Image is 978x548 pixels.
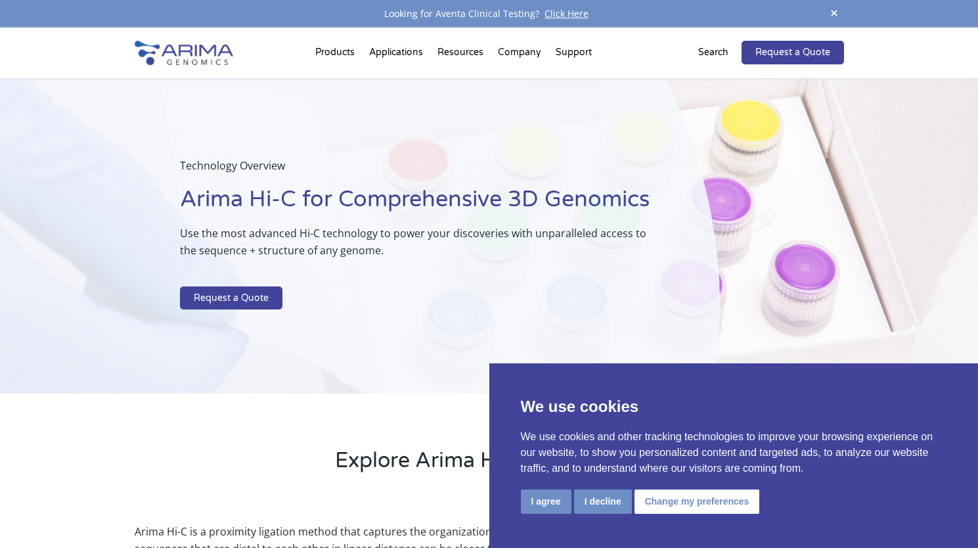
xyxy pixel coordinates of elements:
a: Request a Quote [742,41,844,64]
div: Looking for Aventa Clinical Testing? [135,5,844,22]
p: Technology Overview [180,157,654,185]
button: Change my preferences [634,490,760,514]
h2: Explore Arima Hi-C Technology [135,446,844,486]
p: We use cookies [521,395,947,419]
h1: Arima Hi-C for Comprehensive 3D Genomics [180,185,654,225]
p: We use cookies and other tracking technologies to improve your browsing experience on our website... [521,429,947,476]
p: Search [698,44,728,61]
p: Use the most advanced Hi-C technology to power your discoveries with unparalleled access to the s... [180,225,654,269]
a: Click Here [539,7,594,20]
button: I decline [574,490,632,514]
img: Arima-Genomics-logo [135,41,233,65]
a: Request a Quote [180,286,282,310]
button: I agree [521,490,571,514]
